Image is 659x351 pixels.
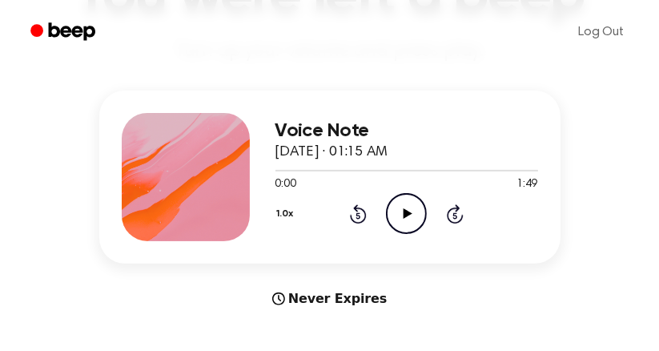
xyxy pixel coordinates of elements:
[275,145,388,159] span: [DATE] · 01:15 AM
[562,13,640,51] a: Log Out
[19,17,110,48] a: Beep
[99,289,561,309] div: Never Expires
[275,176,296,193] span: 0:00
[275,200,299,228] button: 1.0x
[275,120,538,142] h3: Voice Note
[516,176,537,193] span: 1:49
